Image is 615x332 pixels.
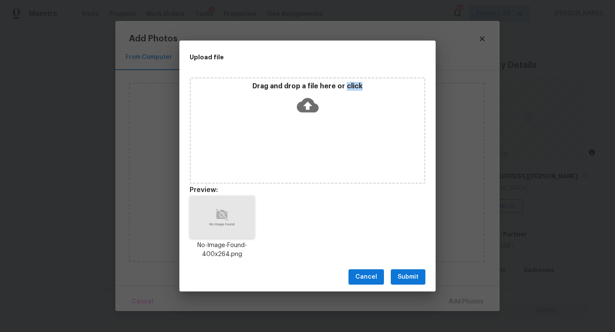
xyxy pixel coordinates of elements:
img: H74S5N90oD8mGPVl2z8BBv9wmee20T9EmroWf8c3mBB0Op1Op9PpdDqdTqfT6XQ6nU6n0+l0Or+3B4cEAAAAAIL+v3aGBQAAA... [190,196,255,239]
button: Submit [391,269,425,285]
span: Submit [398,272,419,282]
p: Drag and drop a file here or click [191,82,424,91]
span: Cancel [355,272,377,282]
h2: Upload file [190,52,387,62]
button: Cancel [348,269,384,285]
p: No-Image-Found-400x264.png [190,241,255,259]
